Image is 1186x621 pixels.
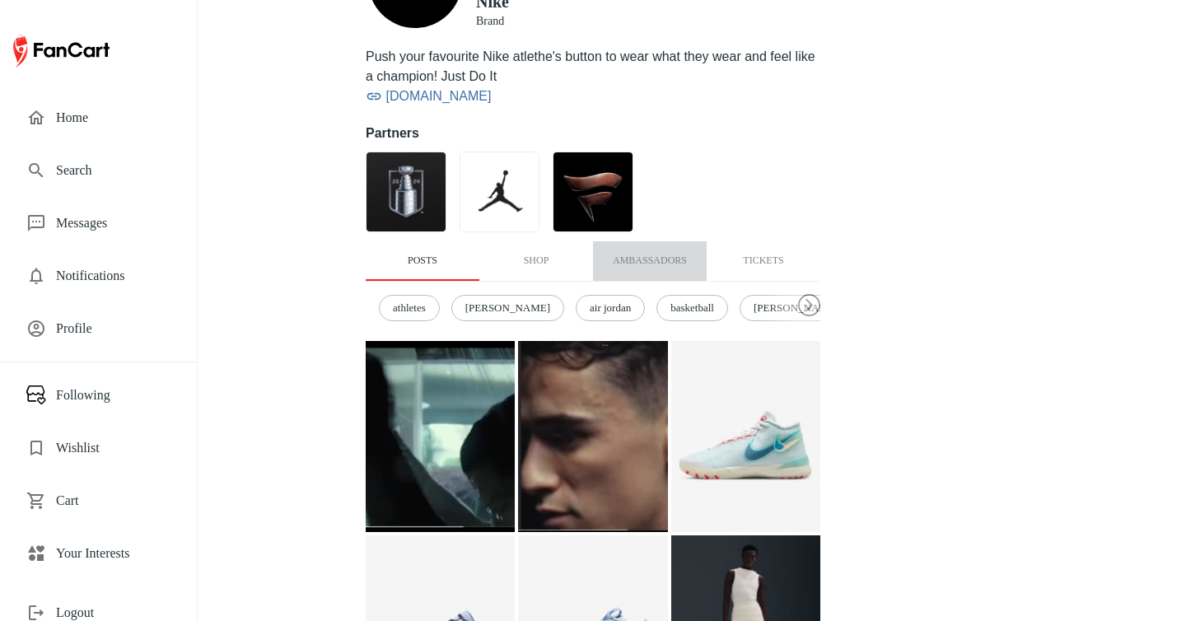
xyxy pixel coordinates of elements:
[13,203,184,243] div: Messages
[56,438,170,458] span: Wishlist
[593,241,707,281] button: Ambassadors
[13,428,184,468] div: Wishlist
[581,300,640,316] span: air jordan
[656,295,728,321] div: basketball
[56,266,170,286] span: Notifications
[366,47,820,86] div: Push your favourite Nike atlethe's button to wear what they wear and feel like a champion! Just D...
[56,544,170,563] span: Your Interests
[518,341,667,532] img: post image
[56,319,170,339] span: Profile
[366,124,820,143] h4: Partners
[451,295,564,321] div: [PERSON_NAME]
[13,534,184,573] div: Your Interests
[13,31,110,71] img: FanCart logo
[476,12,509,30] h6: Brand
[56,161,170,180] span: Search
[56,108,170,128] span: Home
[56,385,170,405] span: Following
[366,341,515,532] img: post image
[13,376,184,415] div: Following
[56,213,170,233] span: Messages
[671,341,820,532] img: post image
[479,241,593,281] button: Shop
[366,152,446,232] img: 968cd214e0-1816-11ef-aacc-f7b0515c1b2d.jpg
[13,256,184,296] div: Notifications
[13,98,184,138] div: Home
[661,300,723,316] span: basketball
[13,151,184,190] div: Search
[366,241,479,281] button: Posts
[13,481,184,521] div: Cart
[740,295,852,321] div: [PERSON_NAME]
[384,300,435,316] span: athletes
[745,300,847,316] span: [PERSON_NAME]
[379,295,440,321] div: athletes
[553,152,633,232] img: 9063fb5cc0-70f9-11ef-8069-213eeceee794.jpg
[13,309,184,348] div: Profile
[385,86,491,106] a: [DOMAIN_NAME]
[456,300,559,316] span: [PERSON_NAME]
[576,295,645,321] div: air jordan
[460,152,540,232] img: 89fde80fc0-def2-11ee-b058-731d97ce605b.jpg
[707,241,820,281] button: Tickets
[56,491,170,511] span: Cart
